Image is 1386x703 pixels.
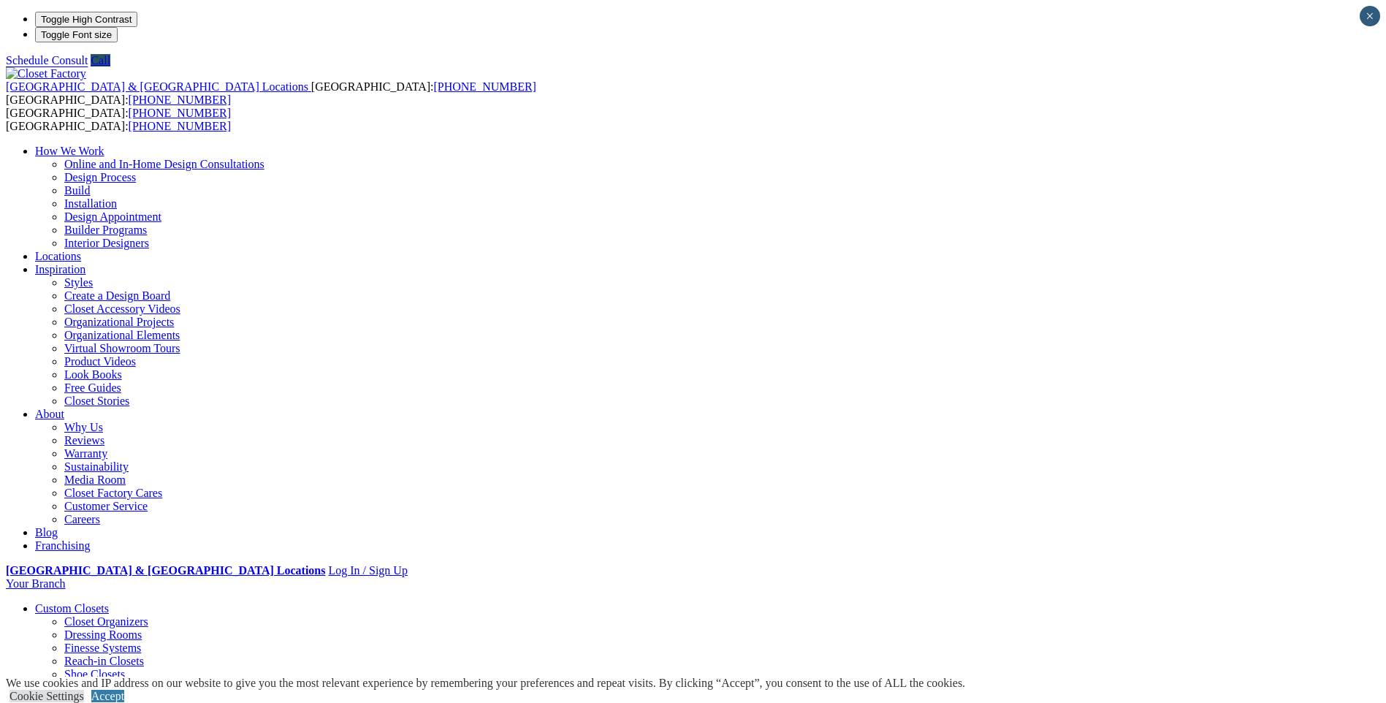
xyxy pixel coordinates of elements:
a: Virtual Showroom Tours [64,342,180,354]
a: Schedule Consult [6,54,88,66]
a: Cookie Settings [9,690,84,702]
a: Reviews [64,434,104,446]
a: [GEOGRAPHIC_DATA] & [GEOGRAPHIC_DATA] Locations [6,80,311,93]
a: Installation [64,197,117,210]
a: [GEOGRAPHIC_DATA] & [GEOGRAPHIC_DATA] Locations [6,564,325,577]
a: [PHONE_NUMBER] [129,120,231,132]
a: Create a Design Board [64,289,170,302]
img: Closet Factory [6,67,86,80]
a: Closet Stories [64,395,129,407]
a: Shoe Closets [64,668,125,680]
span: Toggle Font size [41,29,112,40]
a: Design Process [64,171,136,183]
a: Free Guides [64,381,121,394]
a: Inspiration [35,263,85,275]
button: Toggle High Contrast [35,12,137,27]
a: Accept [91,690,124,702]
a: Log In / Sign Up [328,564,407,577]
a: Organizational Projects [64,316,174,328]
button: Toggle Font size [35,27,118,42]
a: Custom Closets [35,602,109,615]
span: [GEOGRAPHIC_DATA]: [GEOGRAPHIC_DATA]: [6,80,536,106]
a: Dressing Rooms [64,628,142,641]
a: [PHONE_NUMBER] [129,107,231,119]
a: Builder Programs [64,224,147,236]
a: Why Us [64,421,103,433]
a: Franchising [35,539,91,552]
a: Build [64,184,91,197]
a: Design Appointment [64,210,161,223]
a: Locations [35,250,81,262]
a: Interior Designers [64,237,149,249]
a: Warranty [64,447,107,460]
a: Closet Factory Cares [64,487,162,499]
a: Closet Organizers [64,615,148,628]
a: Media Room [64,474,126,486]
a: Online and In-Home Design Consultations [64,158,264,170]
a: Careers [64,513,100,525]
a: Closet Accessory Videos [64,303,180,315]
a: Customer Service [64,500,148,512]
a: About [35,408,64,420]
a: Product Videos [64,355,136,368]
a: Sustainability [64,460,129,473]
a: Your Branch [6,577,65,590]
a: Reach-in Closets [64,655,144,667]
span: Toggle High Contrast [41,14,132,25]
a: Finesse Systems [64,642,141,654]
a: Organizational Elements [64,329,180,341]
a: How We Work [35,145,104,157]
a: Look Books [64,368,122,381]
span: [GEOGRAPHIC_DATA]: [GEOGRAPHIC_DATA]: [6,107,231,132]
a: Call [91,54,110,66]
a: [PHONE_NUMBER] [129,94,231,106]
button: Close [1360,6,1380,26]
a: [PHONE_NUMBER] [433,80,536,93]
div: We use cookies and IP address on our website to give you the most relevant experience by remember... [6,677,965,690]
a: Blog [35,526,58,539]
span: [GEOGRAPHIC_DATA] & [GEOGRAPHIC_DATA] Locations [6,80,308,93]
a: Styles [64,276,93,289]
